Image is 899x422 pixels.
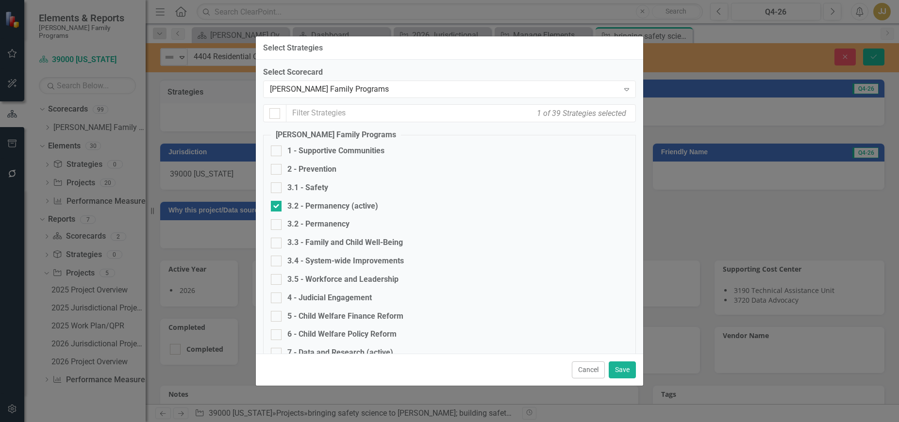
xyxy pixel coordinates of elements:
div: Select Strategies [263,44,323,52]
div: 3.5 - Workforce and Leadership [287,274,399,285]
legend: [PERSON_NAME] Family Programs [271,130,401,141]
div: 3.2 - Permanency (active) [287,201,378,212]
div: 4 - Judicial Engagement [287,292,372,304]
button: Save [609,361,636,378]
div: 3.1 - Safety [287,182,328,194]
div: 5 - Child Welfare Finance Reform [287,311,403,322]
button: Cancel [572,361,605,378]
div: 7 - Data and Research (active) [287,347,393,358]
div: 6 - Child Welfare Policy Reform [287,329,397,340]
div: 3.3 - Family and Child Well-Being [287,237,403,248]
div: 1 of 39 Strategies selected [534,105,629,121]
label: Select Scorecard [263,67,636,78]
div: 1 - Supportive Communities [287,146,384,157]
input: Filter Strategies [286,104,636,122]
div: 3.2 - Permanency [287,219,350,230]
div: 3.4 - System-wide Improvements [287,256,404,267]
div: [PERSON_NAME] Family Programs [270,84,619,95]
div: 2 - Prevention [287,164,336,175]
